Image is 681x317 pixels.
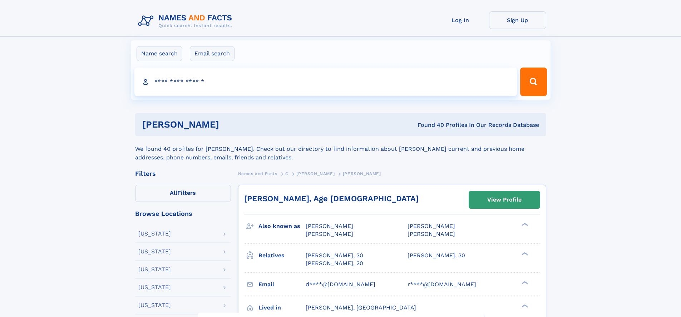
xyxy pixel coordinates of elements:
[135,185,231,202] label: Filters
[296,171,335,176] span: [PERSON_NAME]
[318,121,539,129] div: Found 40 Profiles In Our Records Database
[138,284,171,290] div: [US_STATE]
[306,231,353,237] span: [PERSON_NAME]
[296,169,335,178] a: [PERSON_NAME]
[520,68,547,96] button: Search Button
[258,220,306,232] h3: Also known as
[487,192,522,208] div: View Profile
[285,171,288,176] span: C
[170,189,177,196] span: All
[343,171,381,176] span: [PERSON_NAME]
[138,302,171,308] div: [US_STATE]
[306,259,363,267] a: [PERSON_NAME], 20
[520,222,528,227] div: ❯
[258,302,306,314] h3: Lived in
[135,210,231,217] div: Browse Locations
[238,169,277,178] a: Names and Facts
[520,280,528,285] div: ❯
[244,194,419,203] a: [PERSON_NAME], Age [DEMOGRAPHIC_DATA]
[135,11,238,31] img: Logo Names and Facts
[134,68,517,96] input: search input
[137,46,182,61] label: Name search
[408,252,465,259] a: [PERSON_NAME], 30
[408,231,455,237] span: [PERSON_NAME]
[190,46,235,61] label: Email search
[138,267,171,272] div: [US_STATE]
[285,169,288,178] a: C
[135,170,231,177] div: Filters
[432,11,489,29] a: Log In
[489,11,546,29] a: Sign Up
[520,303,528,308] div: ❯
[135,136,546,162] div: We found 40 profiles for [PERSON_NAME]. Check out our directory to find information about [PERSON...
[258,249,306,262] h3: Relatives
[258,278,306,291] h3: Email
[408,223,455,229] span: [PERSON_NAME]
[306,223,353,229] span: [PERSON_NAME]
[138,249,171,254] div: [US_STATE]
[306,304,416,311] span: [PERSON_NAME], [GEOGRAPHIC_DATA]
[469,191,540,208] a: View Profile
[138,231,171,237] div: [US_STATE]
[520,251,528,256] div: ❯
[306,252,363,259] a: [PERSON_NAME], 30
[142,120,319,129] h1: [PERSON_NAME]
